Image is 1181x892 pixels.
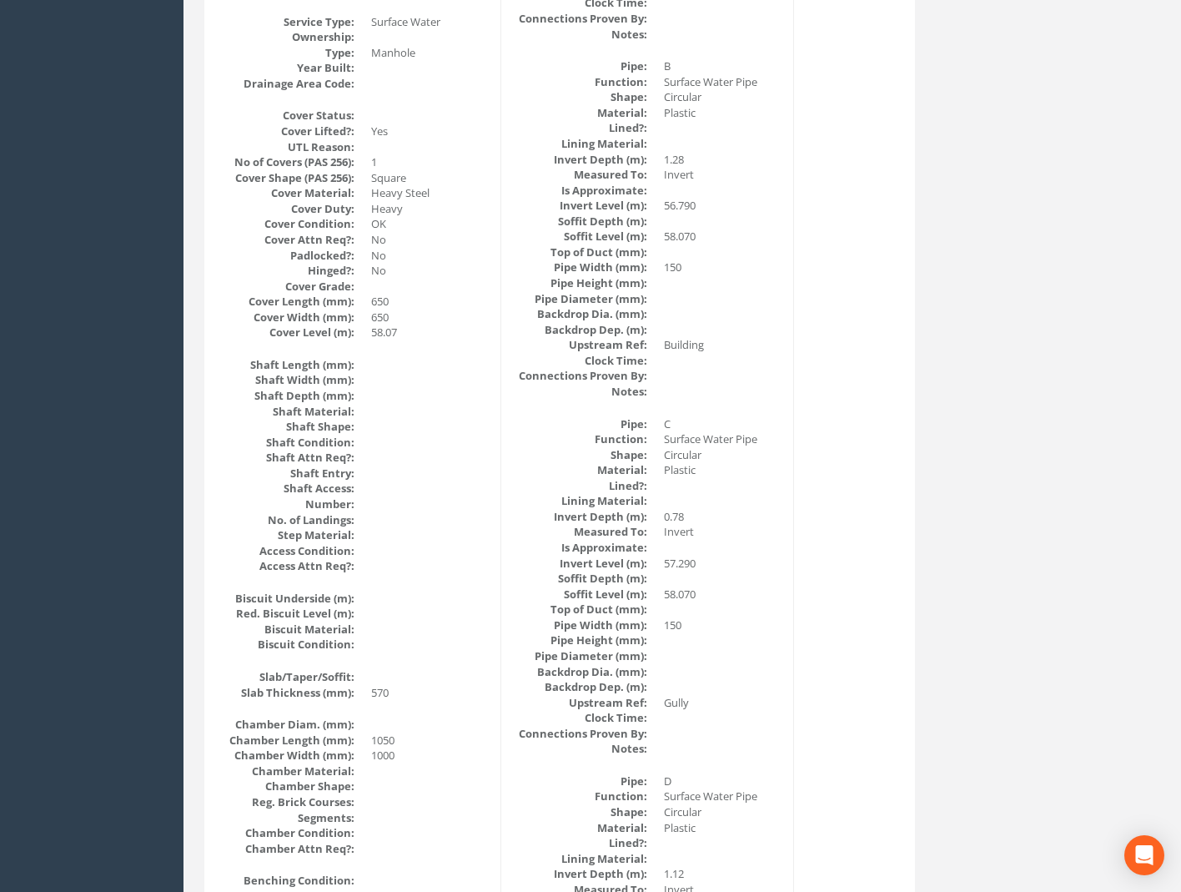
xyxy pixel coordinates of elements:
[664,866,781,882] dd: 1.12
[221,216,354,232] dt: Cover Condition:
[664,587,781,602] dd: 58.070
[514,384,647,400] dt: Notes:
[514,617,647,633] dt: Pipe Width (mm):
[514,789,647,804] dt: Function:
[221,325,354,340] dt: Cover Level (m):
[514,353,647,369] dt: Clock Time:
[514,587,647,602] dt: Soffit Level (m):
[371,294,488,310] dd: 650
[664,509,781,525] dd: 0.78
[221,466,354,481] dt: Shaft Entry:
[514,695,647,711] dt: Upstream Ref:
[221,14,354,30] dt: Service Type:
[221,717,354,733] dt: Chamber Diam. (mm):
[221,450,354,466] dt: Shaft Attn Req?:
[664,524,781,540] dd: Invert
[371,154,488,170] dd: 1
[221,496,354,512] dt: Number:
[514,556,647,572] dt: Invert Level (m):
[514,58,647,74] dt: Pipe:
[371,123,488,139] dd: Yes
[514,602,647,617] dt: Top of Duct (mm):
[514,648,647,664] dt: Pipe Diameter (mm):
[514,741,647,757] dt: Notes:
[221,108,354,123] dt: Cover Status:
[514,804,647,820] dt: Shape:
[221,232,354,248] dt: Cover Attn Req?:
[514,183,647,199] dt: Is Approximate:
[221,60,354,76] dt: Year Built:
[514,120,647,136] dt: Lined?:
[514,462,647,478] dt: Material:
[221,622,354,638] dt: Biscuit Material:
[514,167,647,183] dt: Measured To:
[514,632,647,648] dt: Pipe Height (mm):
[371,325,488,340] dd: 58.07
[221,263,354,279] dt: Hinged?:
[664,774,781,789] dd: D
[221,372,354,388] dt: Shaft Width (mm):
[371,733,488,748] dd: 1050
[221,310,354,325] dt: Cover Width (mm):
[371,310,488,325] dd: 650
[514,524,647,540] dt: Measured To:
[664,804,781,820] dd: Circular
[514,774,647,789] dt: Pipe:
[371,45,488,61] dd: Manhole
[664,431,781,447] dd: Surface Water Pipe
[514,710,647,726] dt: Clock Time:
[514,540,647,556] dt: Is Approximate:
[221,669,354,685] dt: Slab/Taper/Soffit:
[514,478,647,494] dt: Lined?:
[221,45,354,61] dt: Type:
[221,481,354,496] dt: Shaft Access:
[221,294,354,310] dt: Cover Length (mm):
[221,29,354,45] dt: Ownership:
[221,185,354,201] dt: Cover Material:
[221,591,354,607] dt: Biscuit Underside (m):
[514,416,647,432] dt: Pipe:
[221,76,354,92] dt: Drainage Area Code:
[371,170,488,186] dd: Square
[221,248,354,264] dt: Padlocked?:
[221,685,354,701] dt: Slab Thickness (mm):
[371,248,488,264] dd: No
[664,820,781,836] dd: Plastic
[514,820,647,836] dt: Material:
[514,368,647,384] dt: Connections Proven By:
[664,105,781,121] dd: Plastic
[221,512,354,528] dt: No. of Landings:
[664,152,781,168] dd: 1.28
[664,695,781,711] dd: Gully
[371,685,488,701] dd: 570
[221,810,354,826] dt: Segments:
[514,105,647,121] dt: Material:
[514,198,647,214] dt: Invert Level (m):
[514,322,647,338] dt: Backdrop Dep. (m):
[514,291,647,307] dt: Pipe Diameter (mm):
[221,558,354,574] dt: Access Attn Req?:
[514,11,647,27] dt: Connections Proven By:
[514,664,647,680] dt: Backdrop Dia. (mm):
[514,726,647,742] dt: Connections Proven By:
[514,679,647,695] dt: Backdrop Dep. (m):
[221,139,354,155] dt: UTL Reason:
[664,89,781,105] dd: Circular
[371,216,488,232] dd: OK
[664,260,781,275] dd: 150
[371,748,488,763] dd: 1000
[664,447,781,463] dd: Circular
[221,527,354,543] dt: Step Material:
[664,58,781,74] dd: B
[221,123,354,139] dt: Cover Lifted?:
[221,779,354,794] dt: Chamber Shape:
[221,404,354,420] dt: Shaft Material:
[221,748,354,763] dt: Chamber Width (mm):
[221,388,354,404] dt: Shaft Depth (mm):
[664,416,781,432] dd: C
[221,201,354,217] dt: Cover Duty:
[514,337,647,353] dt: Upstream Ref:
[371,232,488,248] dd: No
[514,244,647,260] dt: Top of Duct (mm):
[221,279,354,295] dt: Cover Grade:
